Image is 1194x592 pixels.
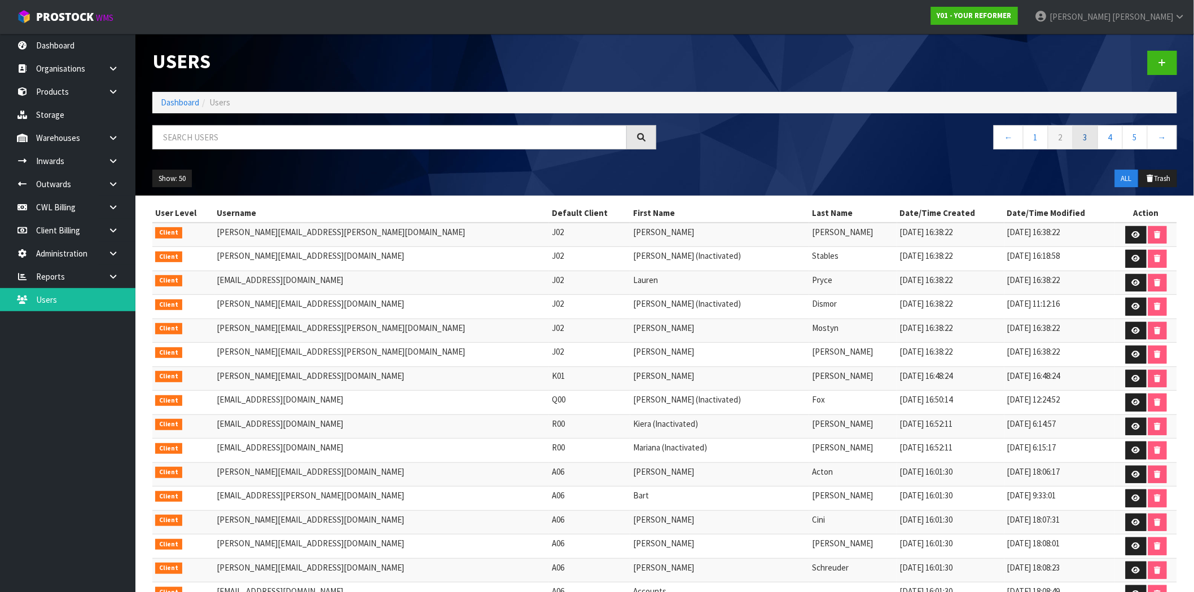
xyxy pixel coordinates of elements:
[214,487,550,511] td: [EMAIL_ADDRESS][PERSON_NAME][DOMAIN_NAME]
[630,391,809,415] td: [PERSON_NAME] (Inactivated)
[214,414,550,439] td: [EMAIL_ADDRESS][DOMAIN_NAME]
[630,534,809,559] td: [PERSON_NAME]
[630,295,809,319] td: [PERSON_NAME] (Inactivated)
[214,534,550,559] td: [PERSON_NAME][EMAIL_ADDRESS][DOMAIN_NAME]
[931,7,1018,25] a: Y01 - YOUR REFORMER
[630,414,809,439] td: Kiera (Inactivated)
[809,462,897,487] td: Acton
[214,366,550,391] td: [PERSON_NAME][EMAIL_ADDRESS][DOMAIN_NAME]
[214,223,550,247] td: [PERSON_NAME][EMAIL_ADDRESS][PERSON_NAME][DOMAIN_NAME]
[673,125,1177,153] nav: Page navigation
[1139,170,1177,188] button: Trash
[809,487,897,511] td: [PERSON_NAME]
[214,319,550,343] td: [PERSON_NAME][EMAIL_ADDRESS][PERSON_NAME][DOMAIN_NAME]
[630,271,809,295] td: Lauren
[1004,247,1116,271] td: [DATE] 16:18:58
[897,204,1004,222] th: Date/Time Created
[214,558,550,582] td: [PERSON_NAME][EMAIL_ADDRESS][DOMAIN_NAME]
[1004,319,1116,343] td: [DATE] 16:38:22
[155,371,182,382] span: Client
[630,510,809,534] td: [PERSON_NAME]
[549,223,630,247] td: J02
[214,439,550,463] td: [EMAIL_ADDRESS][DOMAIN_NAME]
[214,204,550,222] th: Username
[549,558,630,582] td: A06
[549,247,630,271] td: J02
[1004,510,1116,534] td: [DATE] 18:07:31
[897,271,1004,295] td: [DATE] 16:38:22
[549,462,630,487] td: A06
[1147,125,1177,149] a: →
[549,391,630,415] td: Q00
[549,366,630,391] td: K01
[1004,366,1116,391] td: [DATE] 16:48:24
[1112,11,1173,22] span: [PERSON_NAME]
[1115,204,1177,222] th: Action
[549,534,630,559] td: A06
[809,439,897,463] td: [PERSON_NAME]
[17,10,31,24] img: cube-alt.png
[1004,223,1116,247] td: [DATE] 16:38:22
[897,534,1004,559] td: [DATE] 16:01:30
[897,319,1004,343] td: [DATE] 16:38:22
[809,534,897,559] td: [PERSON_NAME]
[897,510,1004,534] td: [DATE] 16:01:30
[897,223,1004,247] td: [DATE] 16:38:22
[214,295,550,319] td: [PERSON_NAME][EMAIL_ADDRESS][DOMAIN_NAME]
[897,487,1004,511] td: [DATE] 16:01:30
[630,319,809,343] td: [PERSON_NAME]
[897,366,1004,391] td: [DATE] 16:48:24
[214,462,550,487] td: [PERSON_NAME][EMAIL_ADDRESS][DOMAIN_NAME]
[630,439,809,463] td: Mariana (Inactivated)
[809,510,897,534] td: Cini
[36,10,94,24] span: ProStock
[1004,343,1116,367] td: [DATE] 16:38:22
[897,439,1004,463] td: [DATE] 16:52:11
[630,558,809,582] td: [PERSON_NAME]
[155,515,182,526] span: Client
[1004,414,1116,439] td: [DATE] 6:14:57
[155,299,182,311] span: Client
[1048,125,1073,149] a: 2
[809,414,897,439] td: [PERSON_NAME]
[155,491,182,502] span: Client
[630,247,809,271] td: [PERSON_NAME] (Inactivated)
[1122,125,1148,149] a: 5
[809,247,897,271] td: Stables
[214,247,550,271] td: [PERSON_NAME][EMAIL_ADDRESS][DOMAIN_NAME]
[549,295,630,319] td: J02
[1004,295,1116,319] td: [DATE] 11:12:16
[809,271,897,295] td: Pryce
[809,223,897,247] td: [PERSON_NAME]
[155,443,182,454] span: Client
[809,295,897,319] td: Dismor
[549,510,630,534] td: A06
[809,366,897,391] td: [PERSON_NAME]
[155,251,182,263] span: Client
[155,275,182,286] span: Client
[161,97,199,108] a: Dashboard
[1073,125,1098,149] a: 3
[897,462,1004,487] td: [DATE] 16:01:30
[809,319,897,343] td: Mostyn
[214,343,550,367] td: [PERSON_NAME][EMAIL_ADDRESS][PERSON_NAME][DOMAIN_NAME]
[155,467,182,478] span: Client
[1004,391,1116,415] td: [DATE] 12:24:52
[1004,558,1116,582] td: [DATE] 18:08:23
[549,439,630,463] td: R00
[897,247,1004,271] td: [DATE] 16:38:22
[630,462,809,487] td: [PERSON_NAME]
[155,323,182,334] span: Client
[630,223,809,247] td: [PERSON_NAME]
[1023,125,1048,149] a: 1
[897,343,1004,367] td: [DATE] 16:38:22
[897,414,1004,439] td: [DATE] 16:52:11
[549,487,630,511] td: A06
[1004,487,1116,511] td: [DATE] 9:33:01
[152,125,627,149] input: Search users
[630,204,809,222] th: First Name
[809,204,897,222] th: Last Name
[630,343,809,367] td: [PERSON_NAME]
[152,204,214,222] th: User Level
[1050,11,1110,22] span: [PERSON_NAME]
